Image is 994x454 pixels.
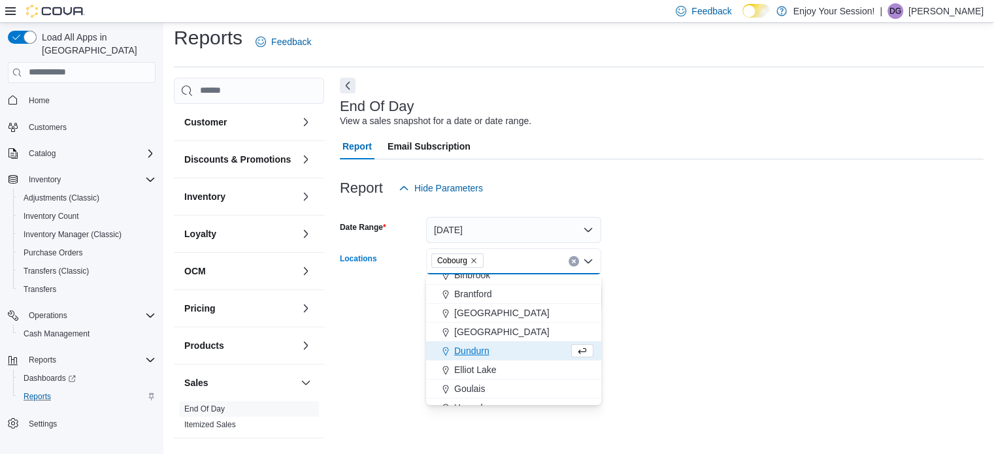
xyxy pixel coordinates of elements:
[426,304,601,323] button: [GEOGRAPHIC_DATA]
[454,287,492,300] span: Brantford
[184,153,295,166] button: Discounts & Promotions
[18,227,156,242] span: Inventory Manager (Classic)
[271,35,311,48] span: Feedback
[298,300,314,316] button: Pricing
[24,266,89,276] span: Transfers (Classic)
[18,245,156,261] span: Purchase Orders
[24,373,76,383] span: Dashboards
[24,308,73,323] button: Operations
[13,280,161,299] button: Transfers
[184,190,225,203] h3: Inventory
[37,31,156,57] span: Load All Apps in [GEOGRAPHIC_DATA]
[29,122,67,133] span: Customers
[18,263,94,279] a: Transfers (Classic)
[298,152,314,167] button: Discounts & Promotions
[24,146,61,161] button: Catalog
[184,227,216,240] h3: Loyalty
[426,342,601,361] button: Dundurn
[454,382,485,395] span: Goulais
[454,401,491,414] span: Hespeler
[13,225,161,244] button: Inventory Manager (Classic)
[184,339,224,352] h3: Products
[24,92,156,108] span: Home
[340,180,383,196] h3: Report
[454,306,550,319] span: [GEOGRAPHIC_DATA]
[583,256,593,267] button: Close list of options
[298,338,314,353] button: Products
[18,370,81,386] a: Dashboards
[29,310,67,321] span: Operations
[24,229,122,240] span: Inventory Manager (Classic)
[454,344,489,357] span: Dundurn
[426,361,601,380] button: Elliot Lake
[24,329,90,339] span: Cash Management
[18,227,127,242] a: Inventory Manager (Classic)
[24,352,61,368] button: Reports
[184,376,208,389] h3: Sales
[470,257,478,265] button: Remove Cobourg from selection in this group
[18,389,56,404] a: Reports
[426,323,601,342] button: [GEOGRAPHIC_DATA]
[24,172,66,187] button: Inventory
[569,256,579,267] button: Clear input
[3,351,161,369] button: Reports
[340,222,386,233] label: Date Range
[426,266,601,285] button: Binbrook
[298,375,314,391] button: Sales
[184,404,225,413] a: End Of Day
[174,401,324,438] div: Sales
[426,217,601,243] button: [DATE]
[340,114,531,128] div: View a sales snapshot for a date or date range.
[184,302,215,315] h3: Pricing
[908,3,984,19] p: [PERSON_NAME]
[184,116,295,129] button: Customer
[414,182,483,195] span: Hide Parameters
[18,245,88,261] a: Purchase Orders
[29,419,57,429] span: Settings
[184,420,236,429] a: Itemized Sales
[184,227,295,240] button: Loyalty
[24,211,79,221] span: Inventory Count
[24,391,51,402] span: Reports
[24,415,156,431] span: Settings
[3,170,161,189] button: Inventory
[18,282,61,297] a: Transfers
[29,355,56,365] span: Reports
[454,325,550,338] span: [GEOGRAPHIC_DATA]
[26,5,85,18] img: Cova
[18,389,156,404] span: Reports
[29,95,50,106] span: Home
[889,3,901,19] span: DG
[24,248,83,258] span: Purchase Orders
[3,144,161,163] button: Catalog
[13,325,161,343] button: Cash Management
[24,308,156,323] span: Operations
[184,190,295,203] button: Inventory
[426,398,601,417] button: Hespeler
[887,3,903,19] div: Darian Grimes
[454,363,497,376] span: Elliot Lake
[3,306,161,325] button: Operations
[174,25,242,51] h1: Reports
[184,419,236,430] span: Itemized Sales
[340,99,414,114] h3: End Of Day
[24,193,99,203] span: Adjustments (Classic)
[437,254,467,267] span: Cobourg
[184,265,206,278] h3: OCM
[184,302,295,315] button: Pricing
[3,91,161,110] button: Home
[388,133,471,159] span: Email Subscription
[18,326,156,342] span: Cash Management
[340,78,356,93] button: Next
[18,190,105,206] a: Adjustments (Classic)
[18,263,156,279] span: Transfers (Classic)
[13,189,161,207] button: Adjustments (Classic)
[393,175,488,201] button: Hide Parameters
[691,5,731,18] span: Feedback
[184,339,295,352] button: Products
[18,208,84,224] a: Inventory Count
[24,172,156,187] span: Inventory
[426,380,601,398] button: Goulais
[18,370,156,386] span: Dashboards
